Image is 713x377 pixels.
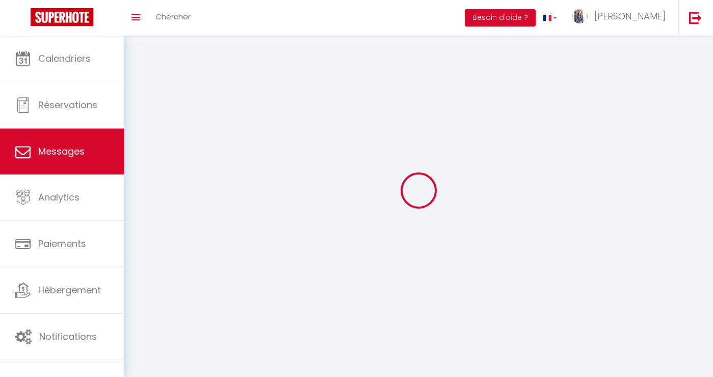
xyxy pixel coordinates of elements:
[38,145,85,158] span: Messages
[465,9,536,27] button: Besoin d'aide ?
[572,9,588,23] img: ...
[689,11,702,24] img: logout
[38,237,86,250] span: Paiements
[8,4,39,35] button: Ouvrir le widget de chat LiveChat
[38,98,97,111] span: Réservations
[31,8,93,26] img: Super Booking
[594,10,666,22] span: [PERSON_NAME]
[39,330,97,343] span: Notifications
[38,191,80,204] span: Analytics
[38,52,91,65] span: Calendriers
[38,284,101,296] span: Hébergement
[155,11,191,22] span: Chercher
